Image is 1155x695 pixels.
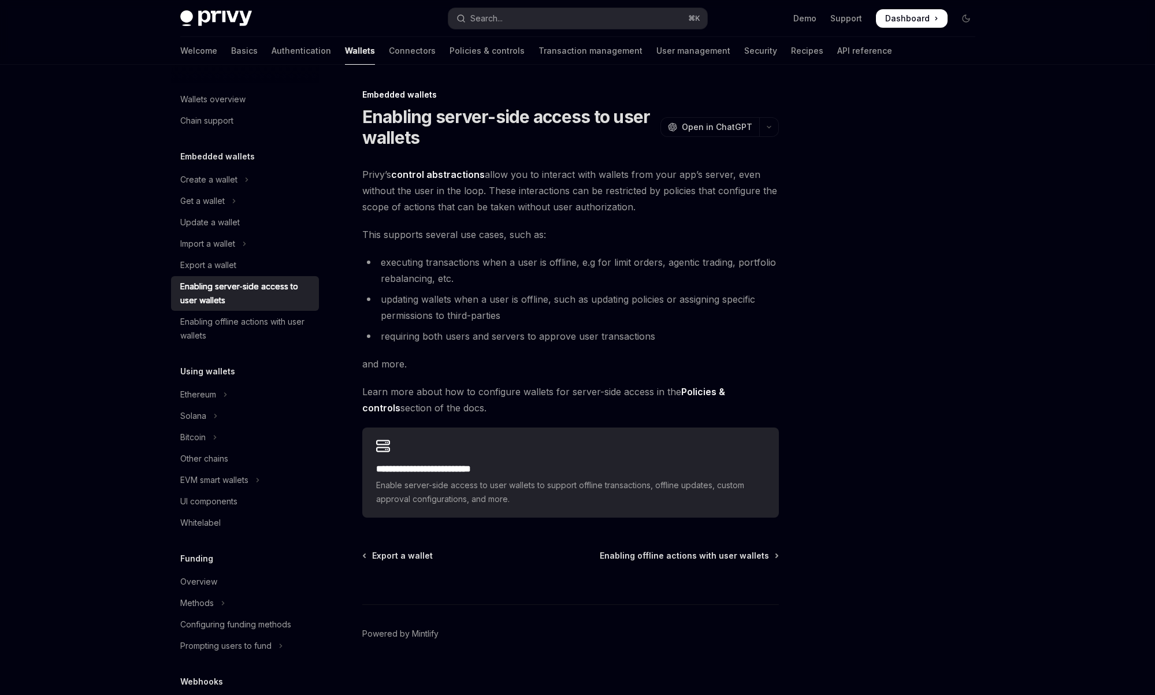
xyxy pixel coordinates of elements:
[470,12,503,25] div: Search...
[171,635,319,656] button: Toggle Prompting users to fund section
[744,37,777,65] a: Security
[171,212,319,233] a: Update a wallet
[362,328,779,344] li: requiring both users and servers to approve user transactions
[793,13,816,24] a: Demo
[180,388,216,402] div: Ethereum
[171,89,319,110] a: Wallets overview
[180,575,217,589] div: Overview
[180,215,240,229] div: Update a wallet
[180,675,223,689] h5: Webhooks
[837,37,892,65] a: API reference
[448,8,707,29] button: Open search
[171,311,319,346] a: Enabling offline actions with user wallets
[450,37,525,65] a: Policies & controls
[180,315,312,343] div: Enabling offline actions with user wallets
[171,470,319,490] button: Toggle EVM smart wallets section
[180,452,228,466] div: Other chains
[180,194,225,208] div: Get a wallet
[180,409,206,423] div: Solana
[362,89,779,101] div: Embedded wallets
[885,13,930,24] span: Dashboard
[180,430,206,444] div: Bitcoin
[957,9,975,28] button: Toggle dark mode
[171,191,319,211] button: Toggle Get a wallet section
[791,37,823,65] a: Recipes
[180,258,236,272] div: Export a wallet
[180,639,272,653] div: Prompting users to fund
[171,491,319,512] a: UI components
[376,478,765,506] span: Enable server-side access to user wallets to support offline transactions, offline updates, custo...
[180,173,237,187] div: Create a wallet
[600,550,778,562] a: Enabling offline actions with user wallets
[171,233,319,254] button: Toggle Import a wallet section
[180,365,235,378] h5: Using wallets
[830,13,862,24] a: Support
[660,117,759,137] button: Open in ChatGPT
[171,571,319,592] a: Overview
[688,14,700,23] span: ⌘ K
[171,427,319,448] button: Toggle Bitcoin section
[171,448,319,469] a: Other chains
[362,254,779,287] li: executing transactions when a user is offline, e.g for limit orders, agentic trading, portfolio r...
[180,10,252,27] img: dark logo
[171,593,319,614] button: Toggle Methods section
[171,169,319,190] button: Toggle Create a wallet section
[180,237,235,251] div: Import a wallet
[180,618,291,631] div: Configuring funding methods
[391,169,485,181] a: control abstractions
[231,37,258,65] a: Basics
[363,550,433,562] a: Export a wallet
[171,110,319,131] a: Chain support
[180,150,255,163] h5: Embedded wallets
[345,37,375,65] a: Wallets
[362,384,779,416] span: Learn more about how to configure wallets for server-side access in the section of the docs.
[656,37,730,65] a: User management
[180,495,237,508] div: UI components
[171,512,319,533] a: Whitelabel
[180,37,217,65] a: Welcome
[180,92,246,106] div: Wallets overview
[372,550,433,562] span: Export a wallet
[362,628,439,640] a: Powered by Mintlify
[180,596,214,610] div: Methods
[682,121,752,133] span: Open in ChatGPT
[362,291,779,324] li: updating wallets when a user is offline, such as updating policies or assigning specific permissi...
[180,473,248,487] div: EVM smart wallets
[180,552,213,566] h5: Funding
[171,406,319,426] button: Toggle Solana section
[538,37,643,65] a: Transaction management
[272,37,331,65] a: Authentication
[876,9,948,28] a: Dashboard
[171,384,319,405] button: Toggle Ethereum section
[180,280,312,307] div: Enabling server-side access to user wallets
[171,614,319,635] a: Configuring funding methods
[180,114,233,128] div: Chain support
[362,106,656,148] h1: Enabling server-side access to user wallets
[171,255,319,276] a: Export a wallet
[389,37,436,65] a: Connectors
[171,276,319,311] a: Enabling server-side access to user wallets
[362,166,779,215] span: Privy’s allow you to interact with wallets from your app’s server, even without the user in the l...
[362,226,779,243] span: This supports several use cases, such as:
[180,516,221,530] div: Whitelabel
[362,356,779,372] span: and more.
[600,550,769,562] span: Enabling offline actions with user wallets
